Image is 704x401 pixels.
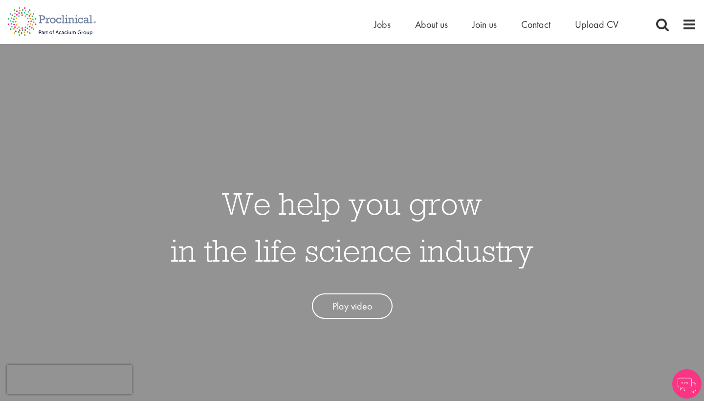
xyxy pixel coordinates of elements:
[672,369,702,399] img: Chatbot
[312,293,393,319] a: Play video
[171,180,533,274] h1: We help you grow in the life science industry
[472,18,497,31] a: Join us
[575,18,618,31] a: Upload CV
[374,18,391,31] a: Jobs
[415,18,448,31] a: About us
[521,18,550,31] a: Contact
